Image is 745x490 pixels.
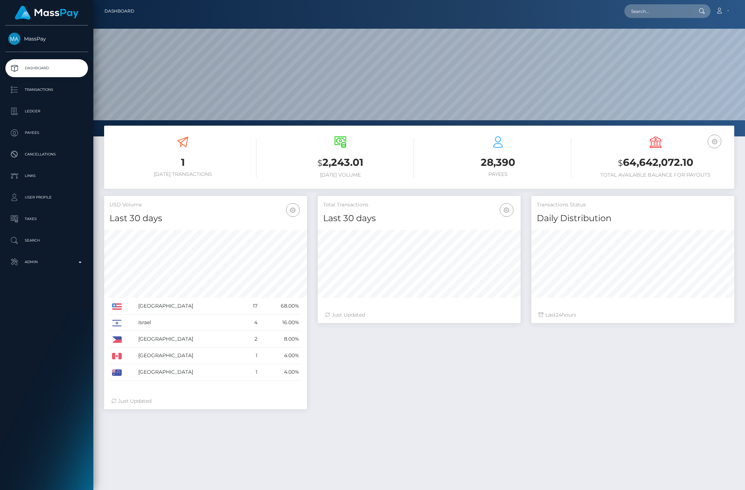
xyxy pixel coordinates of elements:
img: AU.png [112,369,122,376]
td: 1 [243,364,260,381]
img: US.png [112,303,122,310]
td: 4.00% [260,364,302,381]
td: 4.00% [260,347,302,364]
a: Payees [5,124,88,142]
td: 1 [243,347,260,364]
p: Taxes [8,214,85,224]
small: $ [317,158,322,168]
p: Search [8,235,85,246]
p: Links [8,171,85,181]
a: Links [5,167,88,185]
p: User Profile [8,192,85,203]
h3: 2,243.01 [267,155,414,170]
td: 16.00% [260,314,302,331]
h3: 28,390 [425,155,572,169]
td: 8.00% [260,331,302,347]
h4: Last 30 days [323,212,515,225]
td: [GEOGRAPHIC_DATA] [136,364,243,381]
td: [GEOGRAPHIC_DATA] [136,347,243,364]
td: [GEOGRAPHIC_DATA] [136,298,243,314]
p: Admin [8,257,85,267]
td: 68.00% [260,298,302,314]
a: Taxes [5,210,88,228]
a: User Profile [5,188,88,206]
p: Dashboard [8,63,85,74]
p: Transactions [8,84,85,95]
span: MassPay [5,36,88,42]
td: [GEOGRAPHIC_DATA] [136,331,243,347]
img: MassPay Logo [15,6,79,20]
h6: [DATE] Volume [267,172,414,178]
a: Dashboard [104,4,134,19]
input: Search... [624,4,692,18]
h6: Payees [425,171,572,177]
span: 24 [556,312,562,318]
td: Israel [136,314,243,331]
div: Last hours [539,311,727,319]
img: PH.png [112,336,122,343]
p: Cancellations [8,149,85,160]
a: Search [5,232,88,249]
h6: [DATE] Transactions [110,171,256,177]
p: Ledger [8,106,85,117]
h4: Daily Distribution [537,212,729,225]
h6: Total Available Balance for Payouts [582,172,729,178]
h4: Last 30 days [110,212,302,225]
td: 2 [243,331,260,347]
h5: Total Transactions [323,201,515,209]
a: Dashboard [5,59,88,77]
div: Just Updated [111,397,300,405]
small: $ [618,158,623,168]
a: Transactions [5,81,88,99]
h5: Transactions Status [537,201,729,209]
img: CA.png [112,353,122,359]
a: Admin [5,253,88,271]
td: 17 [243,298,260,314]
p: Payees [8,127,85,138]
img: MassPay [8,33,20,45]
h3: 1 [110,155,256,169]
h3: 64,642,072.10 [582,155,729,170]
a: Ledger [5,102,88,120]
div: Just Updated [325,311,513,319]
h5: USD Volume [110,201,302,209]
img: IL.png [112,320,122,326]
a: Cancellations [5,145,88,163]
td: 4 [243,314,260,331]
